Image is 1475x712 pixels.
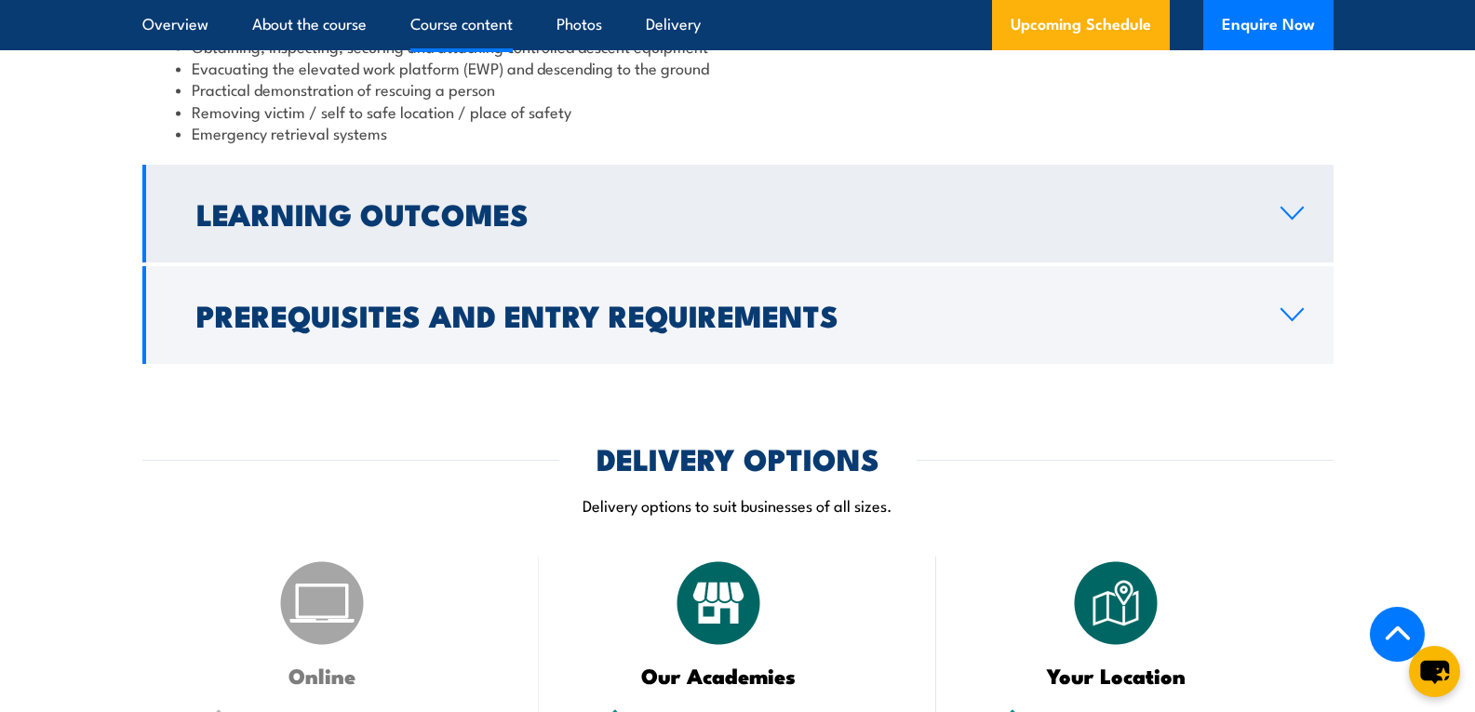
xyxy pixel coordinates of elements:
[189,665,456,686] h3: Online
[142,266,1334,364] a: Prerequisites and Entry Requirements
[142,165,1334,262] a: Learning Outcomes
[176,101,1300,122] li: Removing victim / self to safe location / place of safety
[196,302,1251,328] h2: Prerequisites and Entry Requirements
[585,665,852,686] h3: Our Academies
[196,200,1251,226] h2: Learning Outcomes
[597,445,879,471] h2: DELIVERY OPTIONS
[983,665,1250,686] h3: Your Location
[176,57,1300,78] li: Evacuating the elevated work platform (EWP) and descending to the ground
[176,78,1300,100] li: Practical demonstration of rescuing a person
[142,494,1334,516] p: Delivery options to suit businesses of all sizes.
[176,122,1300,143] li: Emergency retrieval systems
[1409,646,1460,697] button: chat-button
